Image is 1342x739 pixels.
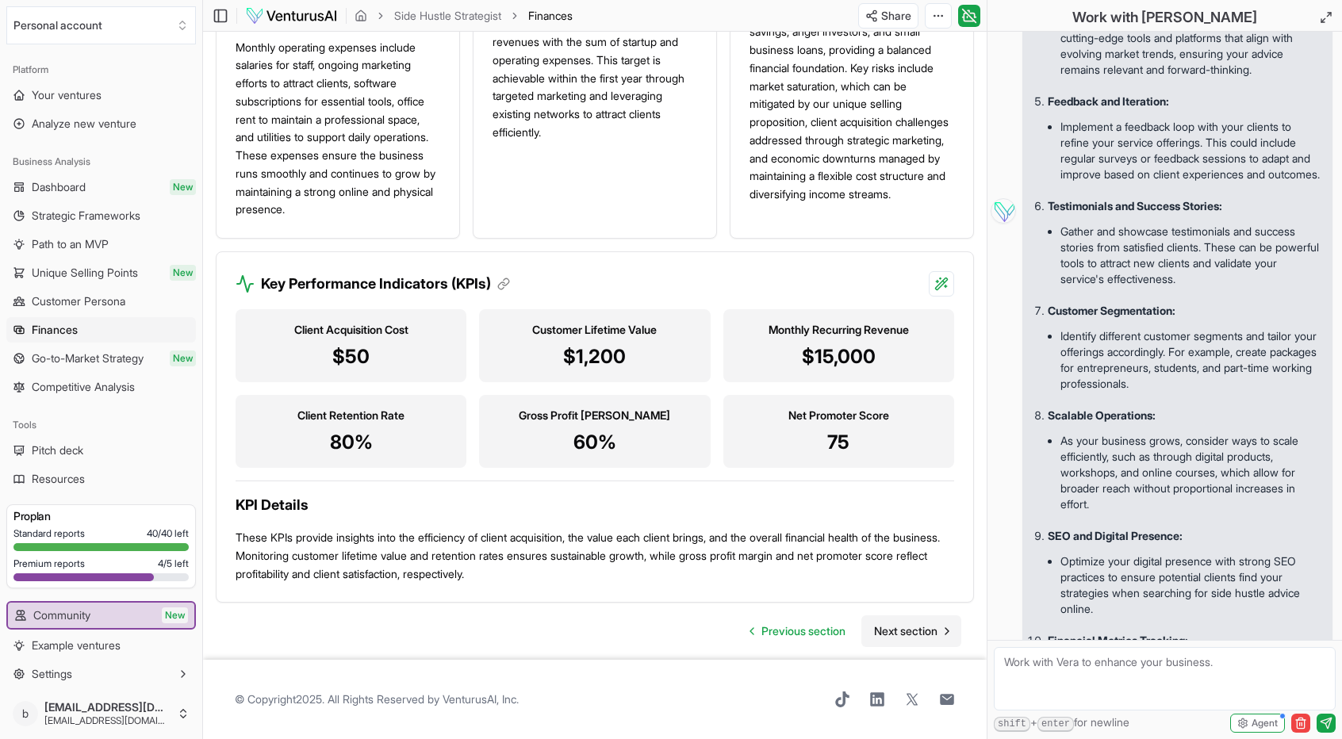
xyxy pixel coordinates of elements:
span: Go-to-Market Strategy [32,350,144,366]
span: b [13,701,38,726]
span: Customer Persona [32,293,125,309]
a: Competitive Analysis [6,374,196,400]
p: $1,200 [492,344,697,369]
span: New [170,350,196,366]
div: Tools [6,412,196,438]
p: $50 [248,344,454,369]
h2: Work with [PERSON_NAME] [1072,6,1257,29]
a: Your ventures [6,82,196,108]
a: VenturusAI, Inc [443,692,516,706]
li: Implement a feedback loop with your clients to refine your service offerings. This could include ... [1060,116,1320,186]
button: Select an organization [6,6,196,44]
span: Example ventures [32,638,121,653]
span: Community [33,607,90,623]
span: Competitive Analysis [32,379,135,395]
span: Resources [32,471,85,487]
p: Monthly operating expenses include salaries for staff, ongoing marketing efforts to attract clien... [236,39,440,220]
nav: breadcrumb [355,8,573,24]
h3: KPI Details [236,494,954,516]
a: Strategic Frameworks [6,203,196,228]
h3: Client Acquisition Cost [248,322,454,338]
span: 40 / 40 left [147,527,189,540]
a: Pitch deck [6,438,196,463]
span: Your ventures [32,87,102,103]
span: Dashboard [32,179,86,195]
p: 80% [248,430,454,455]
button: Agent [1230,714,1285,733]
a: Go to next page [861,615,961,647]
h3: Net Promoter Score [736,408,941,423]
span: Next section [874,623,937,639]
p: These KPIs provide insights into the efficiency of client acquisition, the value each client brin... [236,529,954,583]
span: Previous section [761,623,845,639]
span: + for newline [994,714,1129,732]
img: logo [245,6,338,25]
span: Standard reports [13,527,85,540]
li: Optimize your digital presence with strong SEO practices to ensure potential clients find your st... [1060,550,1320,620]
a: Analyze new venture [6,111,196,136]
span: [EMAIL_ADDRESS][DOMAIN_NAME] [44,700,171,714]
strong: Financial Metrics Tracking: [1048,634,1188,647]
strong: Scalable Operations: [1048,408,1156,422]
span: Share [881,8,911,24]
img: Vera [991,198,1016,224]
strong: Testimonials and Success Stories: [1048,199,1222,213]
strong: Customer Segmentation: [1048,304,1175,317]
span: Finances [528,8,573,24]
p: Funding will be sourced from personal savings, angel investors, and small business loans, providi... [750,6,954,204]
h3: Pro plan [13,508,189,524]
li: Identify different customer segments and tailor your offerings accordingly. For example, create p... [1060,325,1320,395]
a: Customer Persona [6,289,196,314]
a: Resources [6,466,196,492]
span: New [170,265,196,281]
a: Path to an MVP [6,232,196,257]
span: Analyze new venture [32,116,136,132]
a: Side Hustle Strategist [394,8,501,24]
strong: SEO and Digital Presence: [1048,529,1183,542]
span: Settings [32,666,72,682]
span: Path to an MVP [32,236,109,252]
strong: Feedback and Iteration: [1048,94,1169,108]
p: 60% [492,430,697,455]
span: 4 / 5 left [158,557,189,570]
span: Strategic Frameworks [32,208,140,224]
h3: Monthly Recurring Revenue [736,322,941,338]
span: Unique Selling Points [32,265,138,281]
a: Go to previous page [738,615,858,647]
div: Platform [6,57,196,82]
h3: Customer Lifetime Value [492,322,697,338]
span: [EMAIL_ADDRESS][DOMAIN_NAME] [44,714,171,727]
a: DashboardNew [6,174,196,200]
a: Example ventures [6,633,196,658]
h3: Key Performance Indicators (KPIs) [261,273,510,295]
span: New [162,607,188,623]
div: Business Analysis [6,149,196,174]
span: © Copyright 2025 . All Rights Reserved by . [235,691,519,707]
span: Finances [528,9,573,22]
span: Agent [1252,717,1278,729]
span: Pitch deck [32,442,83,458]
span: Finances [32,322,78,338]
a: Finances [6,317,196,343]
li: As your business grows, consider ways to scale efficiently, such as through digital products, wor... [1060,430,1320,515]
button: Settings [6,661,196,687]
h3: Client Retention Rate [248,408,454,423]
a: Go-to-Market StrategyNew [6,346,196,371]
span: New [170,179,196,195]
span: Premium reports [13,557,85,570]
kbd: enter [1037,717,1074,732]
nav: pagination [738,615,961,647]
button: Share [858,3,918,29]
a: Unique Selling PointsNew [6,260,196,285]
li: Gather and showcase testimonials and success stories from satisfied clients. These can be powerfu... [1060,220,1320,290]
a: CommunityNew [8,603,194,628]
p: 75 [736,430,941,455]
kbd: shift [994,717,1030,732]
p: $15,000 [736,344,941,369]
h3: Gross Profit [PERSON_NAME] [492,408,697,423]
button: b[EMAIL_ADDRESS][DOMAIN_NAME][EMAIL_ADDRESS][DOMAIN_NAME] [6,695,196,733]
li: Continuously update your resource toolkit to include cutting-edge tools and platforms that align ... [1060,11,1320,81]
